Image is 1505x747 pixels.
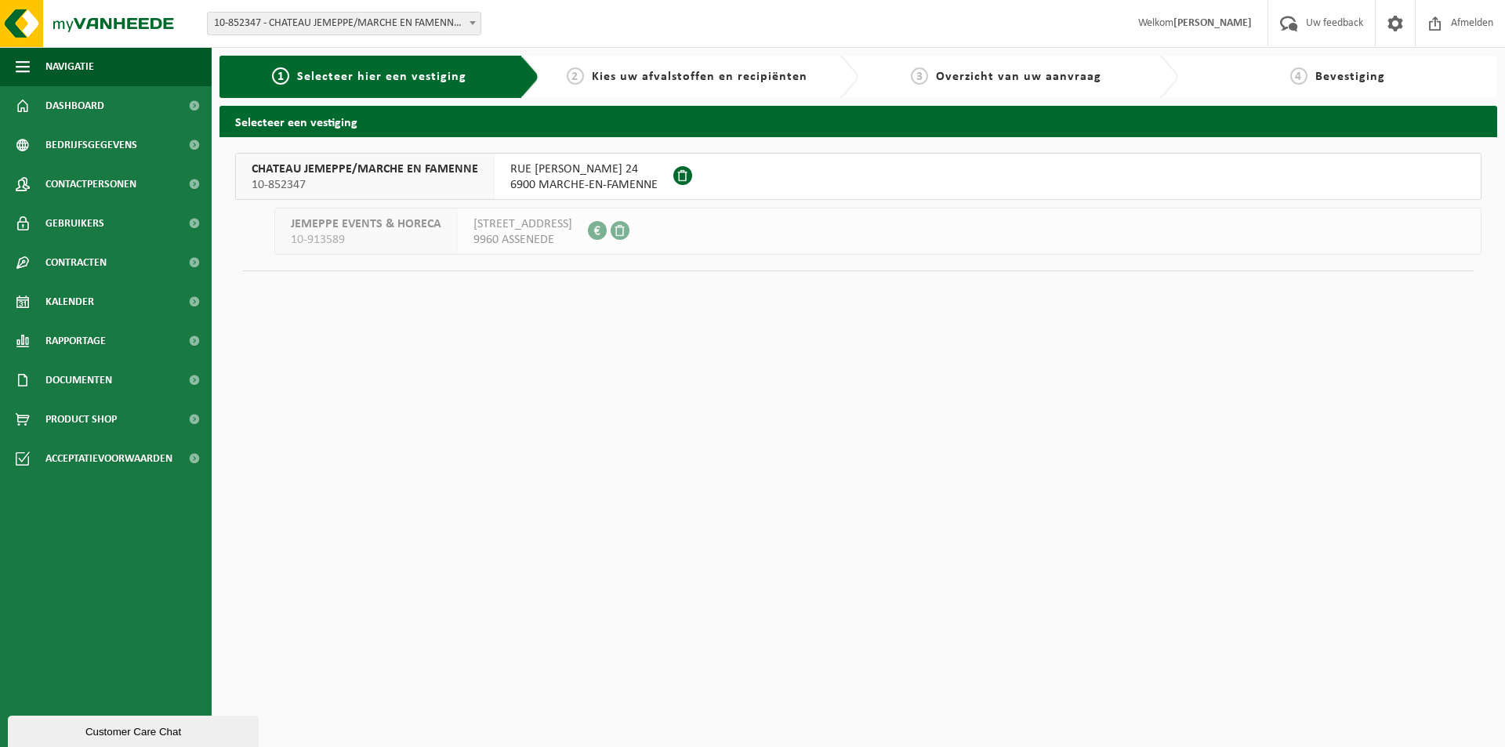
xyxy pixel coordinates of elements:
span: Contracten [45,243,107,282]
span: 6900 MARCHE-EN-FAMENNE [510,177,658,193]
span: Bevestiging [1315,71,1385,83]
span: Selecteer hier een vestiging [297,71,466,83]
span: 4 [1290,67,1307,85]
span: Kalender [45,282,94,321]
span: Bedrijfsgegevens [45,125,137,165]
span: 2 [567,67,584,85]
span: 1 [272,67,289,85]
span: Navigatie [45,47,94,86]
span: 3 [911,67,928,85]
span: RUE [PERSON_NAME] 24 [510,161,658,177]
span: Contactpersonen [45,165,136,204]
span: Documenten [45,361,112,400]
button: CHATEAU JEMEPPE/MARCHE EN FAMENNE 10-852347 RUE [PERSON_NAME] 246900 MARCHE-EN-FAMENNE [235,153,1481,200]
span: Overzicht van uw aanvraag [936,71,1101,83]
span: 10-852347 - CHATEAU JEMEPPE/MARCHE EN FAMENNE - MARCHE-EN-FAMENNE [207,12,481,35]
span: 10-852347 - CHATEAU JEMEPPE/MARCHE EN FAMENNE - MARCHE-EN-FAMENNE [208,13,481,34]
iframe: chat widget [8,713,262,747]
span: Acceptatievoorwaarden [45,439,172,478]
span: Rapportage [45,321,106,361]
span: 10-852347 [252,177,478,193]
span: Dashboard [45,86,104,125]
span: Product Shop [45,400,117,439]
span: 9960 ASSENEDE [473,232,572,248]
span: CHATEAU JEMEPPE/MARCHE EN FAMENNE [252,161,478,177]
h2: Selecteer een vestiging [219,106,1497,136]
strong: [PERSON_NAME] [1173,17,1252,29]
span: JEMEPPE EVENTS & HORECA [291,216,441,232]
span: 10-913589 [291,232,441,248]
span: Gebruikers [45,204,104,243]
span: [STREET_ADDRESS] [473,216,572,232]
span: Kies uw afvalstoffen en recipiënten [592,71,807,83]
